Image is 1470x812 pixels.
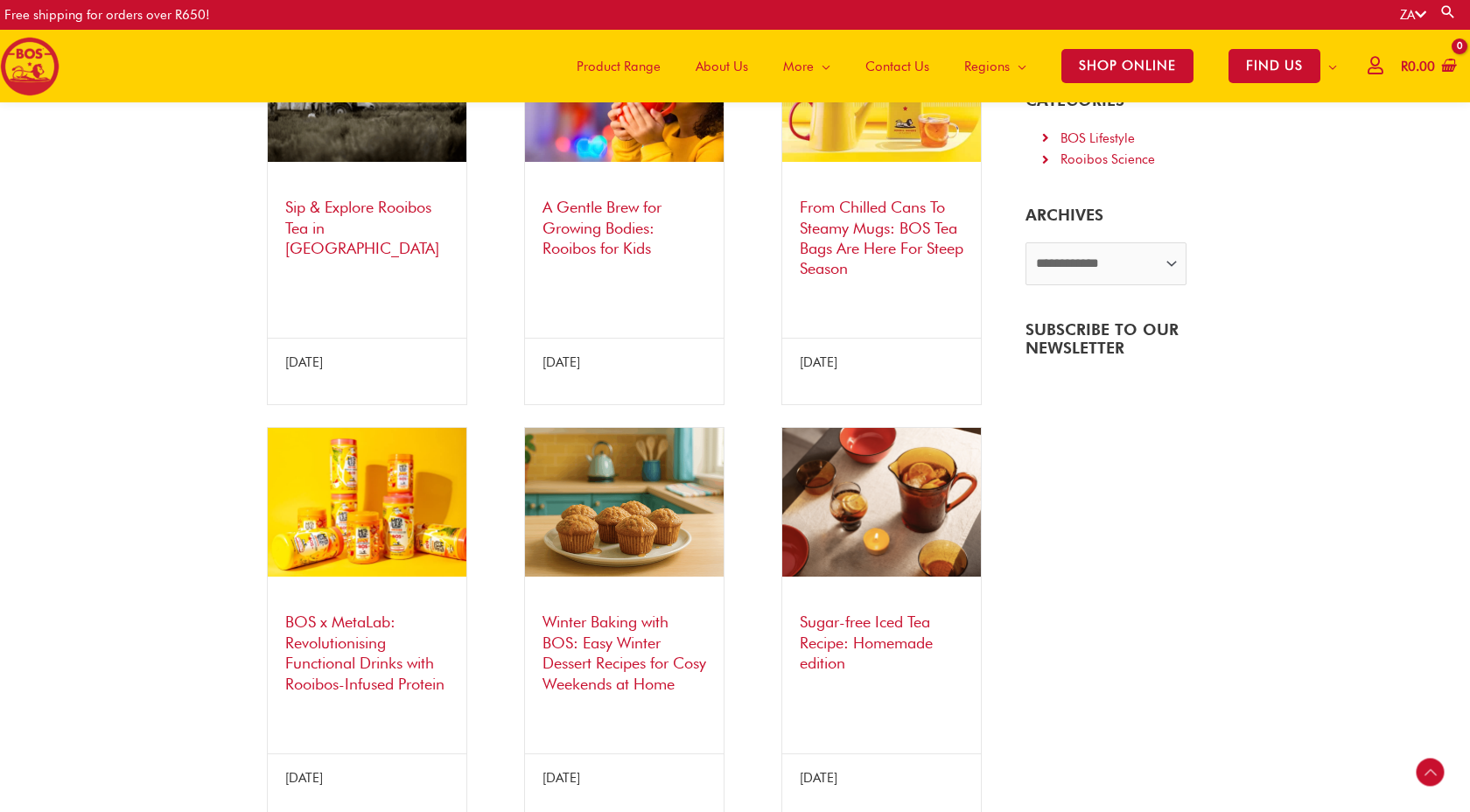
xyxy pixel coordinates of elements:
a: Rooibos Science [1039,149,1206,171]
a: View Shopping Cart, empty [1397,47,1457,87]
nav: Site Navigation [546,30,1354,102]
a: A Gentle Brew for Growing Bodies: Rooibos for Kids [542,198,661,257]
h5: ARCHIVES [1025,206,1219,225]
a: BOS x MetaLab: Revolutionising Functional Drinks with Rooibos-Infused Protein [285,612,444,692]
span: [DATE] [285,770,323,786]
span: [DATE] [542,770,580,786]
span: [DATE] [800,770,837,786]
span: [DATE] [800,354,837,370]
img: rooibos & honey muffins an easy dessert recipe with few ingredients [525,428,724,577]
span: FIND US [1228,49,1320,83]
a: Search button [1439,3,1457,20]
span: [DATE] [285,354,323,370]
a: More [766,30,848,102]
span: Regions [964,40,1010,93]
div: BOS Lifestyle [1060,128,1135,150]
h4: SUBSCRIBE TO OUR NEWSLETTER [1025,320,1219,358]
span: More [783,40,814,93]
img: Sugar-free Iced Tea Recipe: Home-made edition [782,428,981,577]
a: ZA [1400,7,1426,23]
span: Product Range [577,40,661,93]
a: SHOP ONLINE [1044,30,1211,102]
div: Rooibos Science [1060,149,1155,171]
span: [DATE] [542,354,580,370]
bdi: 0.00 [1401,59,1435,74]
span: R [1401,59,1408,74]
span: Contact Us [865,40,929,93]
span: SHOP ONLINE [1061,49,1193,83]
a: Sip & Explore Rooibos Tea in [GEOGRAPHIC_DATA] [285,198,439,257]
a: Winter Baking with BOS: Easy Winter Dessert Recipes for Cosy Weekends at Home [542,612,706,692]
img: metalabxbos 250 [268,428,466,577]
a: BOS Lifestyle [1039,128,1206,150]
a: Contact Us [848,30,947,102]
span: About Us [696,40,748,93]
a: Regions [947,30,1044,102]
a: From Chilled Cans To Steamy Mugs: BOS Tea Bags Are Here For Steep Season [800,198,963,277]
a: Product Range [559,30,678,102]
a: About Us [678,30,766,102]
a: Sugar-free Iced Tea Recipe: Homemade edition [800,612,933,672]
